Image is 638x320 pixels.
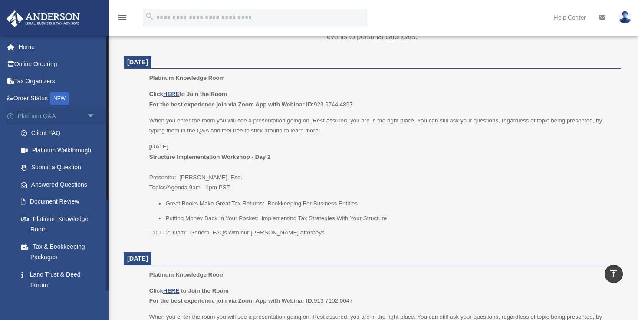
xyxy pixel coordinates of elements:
a: Platinum Q&Aarrow_drop_down [6,107,109,125]
a: vertical_align_top [605,265,623,283]
div: NEW [50,92,69,105]
li: Putting Money Back In Your Pocket: Implementing Tax Strategies With Your Structure [165,213,615,224]
i: menu [117,12,128,23]
span: [DATE] [127,255,148,262]
i: search [145,12,155,21]
span: Platinum Knowledge Room [149,271,225,278]
a: HERE [163,287,179,294]
b: to Join the Room [181,287,229,294]
a: HERE [163,91,179,97]
b: Click [149,287,181,294]
li: Great Books Make Great Tax Returns: Bookkeeping For Business Entities [165,198,615,209]
u: [DATE] [149,143,169,150]
a: Online Ordering [6,56,109,73]
p: 923 6744 4897 [149,89,615,109]
b: Click to Join the Room [149,91,227,97]
p: When you enter the room you will see a presentation going on. Rest assured, you are in the right ... [149,115,615,136]
a: Platinum Knowledge Room [12,210,104,238]
p: Presenter: [PERSON_NAME], Esq. Topics/Agenda 9am - 1pm PST: [149,142,615,193]
a: Tax Organizers [6,73,109,90]
i: vertical_align_top [608,268,619,279]
a: Order StatusNEW [6,90,109,108]
a: Client FAQ [12,125,109,142]
a: Platinum Walkthrough [12,142,109,159]
a: Tax & Bookkeeping Packages [12,238,109,266]
a: Document Review [12,193,109,211]
a: Land Trust & Deed Forum [12,266,109,294]
a: Home [6,38,109,56]
a: Submit a Question [12,159,109,176]
a: Answered Questions [12,176,109,193]
span: [DATE] [127,59,148,66]
span: arrow_drop_down [87,107,104,125]
img: User Pic [618,11,631,23]
b: Structure Implementation Workshop - Day 2 [149,154,271,160]
a: menu [117,15,128,23]
p: 913 7102 0047 [149,286,615,306]
img: Anderson Advisors Platinum Portal [4,10,82,27]
span: Platinum Knowledge Room [149,75,225,81]
b: For the best experience join via Zoom App with Webinar ID: [149,101,314,108]
p: 1:00 - 2:00pm: General FAQs with our [PERSON_NAME] Attorneys [149,228,615,238]
b: For the best experience join via Zoom App with Webinar ID: [149,297,314,304]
